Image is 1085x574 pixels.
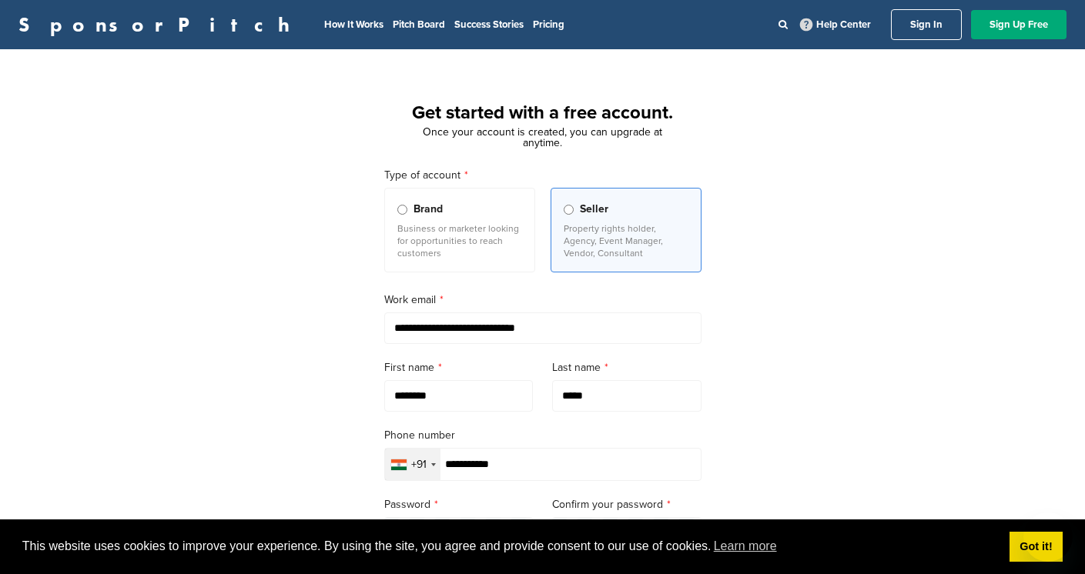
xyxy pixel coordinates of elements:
p: Business or marketer looking for opportunities to reach customers [397,222,522,259]
input: Brand Business or marketer looking for opportunities to reach customers [397,205,407,215]
span: Seller [580,201,608,218]
h1: Get started with a free account. [366,99,720,127]
iframe: Button to launch messaging window [1023,512,1073,562]
label: Phone number [384,427,702,444]
p: Property rights holder, Agency, Event Manager, Vendor, Consultant [564,222,688,259]
div: Selected country [385,449,440,480]
a: How It Works [324,18,383,31]
span: Once your account is created, you can upgrade at anytime. [423,125,662,149]
label: Last name [552,359,702,376]
div: +91 [411,459,427,470]
a: dismiss cookie message [1010,532,1063,562]
label: Password [384,496,534,513]
a: learn more about cookies [712,535,779,558]
label: Confirm your password [552,496,702,513]
input: Seller Property rights holder, Agency, Event Manager, Vendor, Consultant [564,205,574,215]
a: SponsorPitch [18,15,300,35]
span: This website uses cookies to improve your experience. By using the site, you agree and provide co... [22,535,997,558]
a: Success Stories [454,18,524,31]
label: First name [384,359,534,376]
a: Pricing [533,18,564,31]
a: Pitch Board [393,18,445,31]
label: Type of account [384,167,702,184]
a: Help Center [797,15,874,34]
label: Work email [384,292,702,309]
a: Sign In [891,9,962,40]
span: Brand [414,201,443,218]
a: Sign Up Free [971,10,1067,39]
